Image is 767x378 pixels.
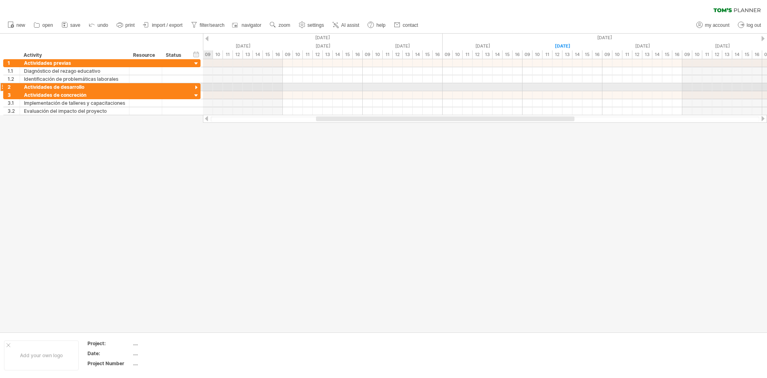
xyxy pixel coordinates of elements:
div: 09 [602,50,612,59]
a: contact [392,20,421,30]
span: log out [747,22,761,28]
span: print [125,22,135,28]
div: 09 [203,50,213,59]
div: .... [133,350,200,357]
span: settings [308,22,324,28]
div: 16 [353,50,363,59]
div: 12 [393,50,403,59]
a: navigator [231,20,264,30]
span: filter/search [200,22,225,28]
div: 16 [513,50,523,59]
a: import / export [141,20,185,30]
div: 09 [443,50,453,59]
a: save [60,20,83,30]
div: 16 [433,50,443,59]
div: 2 [8,83,20,91]
span: zoom [278,22,290,28]
div: 09 [283,50,293,59]
a: print [115,20,137,30]
div: Identificación de problemáticas laborales [24,75,125,83]
div: 11 [542,50,552,59]
div: Project: [87,340,131,347]
span: AI assist [341,22,359,28]
div: .... [133,340,200,347]
div: Friday, 3 October 2025 [602,42,682,50]
div: 13 [562,50,572,59]
div: 14 [333,50,343,59]
div: 12 [313,50,323,59]
span: my account [705,22,729,28]
div: 11 [622,50,632,59]
div: 10 [293,50,303,59]
div: 09 [363,50,373,59]
div: 11 [463,50,473,59]
div: 10 [453,50,463,59]
span: open [42,22,53,28]
div: 3.1 [8,99,20,107]
div: 16 [592,50,602,59]
div: 10 [612,50,622,59]
div: 14 [493,50,503,59]
span: navigator [242,22,261,28]
a: AI assist [330,20,362,30]
span: new [16,22,25,28]
a: new [6,20,28,30]
div: 12 [473,50,483,59]
div: 12 [552,50,562,59]
div: 13 [323,50,333,59]
div: 3.2 [8,107,20,115]
div: 15 [503,50,513,59]
div: 16 [752,50,762,59]
a: undo [87,20,111,30]
div: 11 [223,50,233,59]
a: my account [694,20,732,30]
div: 12 [632,50,642,59]
div: 15 [423,50,433,59]
div: 14 [572,50,582,59]
div: 13 [243,50,253,59]
div: 1.1 [8,67,20,75]
div: Sunday, 28 September 2025 [203,42,283,50]
div: 14 [253,50,263,59]
div: 15 [263,50,273,59]
span: undo [97,22,108,28]
div: 15 [662,50,672,59]
div: Add your own logo [4,340,79,370]
span: contact [403,22,418,28]
span: help [376,22,385,28]
a: help [366,20,388,30]
div: 13 [403,50,413,59]
div: Diagnóstico del rezago educativo [24,67,125,75]
div: Date: [87,350,131,357]
div: 16 [672,50,682,59]
div: 14 [413,50,423,59]
div: 13 [642,50,652,59]
div: 10 [373,50,383,59]
div: 1 [8,59,20,67]
div: Activity [24,51,125,59]
div: 14 [652,50,662,59]
a: settings [297,20,326,30]
a: log out [736,20,763,30]
div: 11 [702,50,712,59]
div: Saturday, 4 October 2025 [682,42,762,50]
div: 09 [682,50,692,59]
div: 13 [483,50,493,59]
div: 13 [722,50,732,59]
div: Wednesday, 1 October 2025 [443,42,523,50]
div: 10 [533,50,542,59]
div: 16 [273,50,283,59]
div: Actividades previas [24,59,125,67]
a: open [32,20,56,30]
a: filter/search [189,20,227,30]
div: .... [133,360,200,367]
div: 1.2 [8,75,20,83]
div: 09 [523,50,533,59]
div: 12 [712,50,722,59]
div: 15 [742,50,752,59]
div: 3 [8,91,20,99]
div: Implementación de talleres y capacitaciones [24,99,125,107]
div: Evaluación del impacto del proyecto [24,107,125,115]
div: Thursday, 2 October 2025 [523,42,602,50]
div: 10 [213,50,223,59]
